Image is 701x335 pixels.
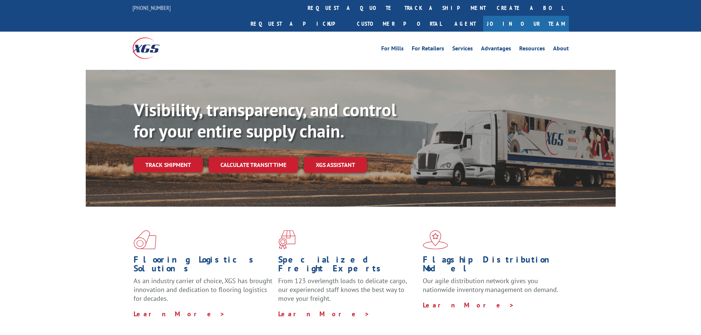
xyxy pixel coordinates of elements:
a: Learn More > [278,310,370,318]
p: From 123 overlength loads to delicate cargo, our experienced staff knows the best way to move you... [278,277,417,309]
a: Learn More > [423,301,514,309]
a: Calculate transit time [209,157,298,173]
img: xgs-icon-focused-on-flooring-red [278,230,295,249]
span: As an industry carrier of choice, XGS has brought innovation and dedication to flooring logistics... [134,277,272,303]
img: xgs-icon-flagship-distribution-model-red [423,230,448,249]
a: Join Our Team [483,16,569,32]
a: Agent [447,16,483,32]
h1: Flooring Logistics Solutions [134,255,273,277]
a: For Retailers [412,46,444,54]
a: XGS ASSISTANT [304,157,367,173]
a: Track shipment [134,157,203,172]
a: Services [452,46,473,54]
a: About [553,46,569,54]
a: [PHONE_NUMBER] [132,4,171,11]
a: For Mills [381,46,404,54]
b: Visibility, transparency, and control for your entire supply chain. [134,98,396,142]
a: Request a pickup [245,16,351,32]
a: Learn More > [134,310,225,318]
a: Customer Portal [351,16,447,32]
span: Our agile distribution network gives you nationwide inventory management on demand. [423,277,558,294]
img: xgs-icon-total-supply-chain-intelligence-red [134,230,156,249]
a: Advantages [481,46,511,54]
h1: Specialized Freight Experts [278,255,417,277]
h1: Flagship Distribution Model [423,255,562,277]
a: Resources [519,46,545,54]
